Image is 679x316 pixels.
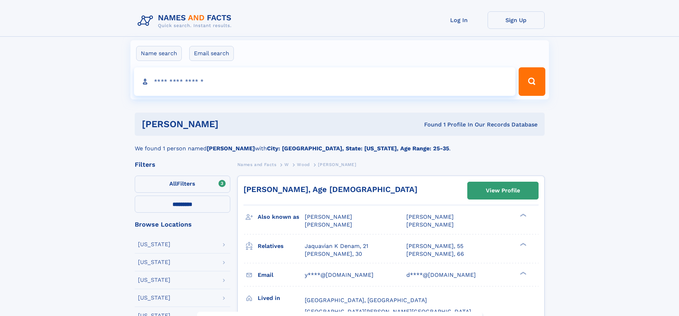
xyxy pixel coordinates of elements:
[135,161,230,168] div: Filters
[468,182,538,199] a: View Profile
[135,176,230,193] label: Filters
[406,221,454,228] span: [PERSON_NAME]
[486,182,520,199] div: View Profile
[305,250,362,258] a: [PERSON_NAME], 30
[297,162,310,167] span: Wood
[284,160,289,169] a: W
[135,136,545,153] div: We found 1 person named with .
[519,67,545,96] button: Search Button
[258,240,305,252] h3: Relatives
[142,120,322,129] h1: [PERSON_NAME]
[134,67,516,96] input: search input
[258,211,305,223] h3: Also known as
[518,213,527,218] div: ❯
[305,242,368,250] a: Jaquavian K Denam, 21
[305,213,352,220] span: [PERSON_NAME]
[318,162,356,167] span: [PERSON_NAME]
[135,221,230,228] div: Browse Locations
[138,242,170,247] div: [US_STATE]
[406,213,454,220] span: [PERSON_NAME]
[138,277,170,283] div: [US_STATE]
[305,308,471,315] span: [GEOGRAPHIC_DATA][PERSON_NAME][GEOGRAPHIC_DATA]
[488,11,545,29] a: Sign Up
[518,242,527,247] div: ❯
[284,162,289,167] span: W
[321,121,537,129] div: Found 1 Profile In Our Records Database
[258,292,305,304] h3: Lived in
[243,185,417,194] a: [PERSON_NAME], Age [DEMOGRAPHIC_DATA]
[189,46,234,61] label: Email search
[138,295,170,301] div: [US_STATE]
[297,160,310,169] a: Wood
[431,11,488,29] a: Log In
[406,242,463,250] a: [PERSON_NAME], 55
[305,221,352,228] span: [PERSON_NAME]
[207,145,255,152] b: [PERSON_NAME]
[258,269,305,281] h3: Email
[267,145,449,152] b: City: [GEOGRAPHIC_DATA], State: [US_STATE], Age Range: 25-35
[406,250,464,258] a: [PERSON_NAME], 66
[169,180,177,187] span: All
[305,297,427,304] span: [GEOGRAPHIC_DATA], [GEOGRAPHIC_DATA]
[135,11,237,31] img: Logo Names and Facts
[237,160,277,169] a: Names and Facts
[518,271,527,275] div: ❯
[138,259,170,265] div: [US_STATE]
[136,46,182,61] label: Name search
